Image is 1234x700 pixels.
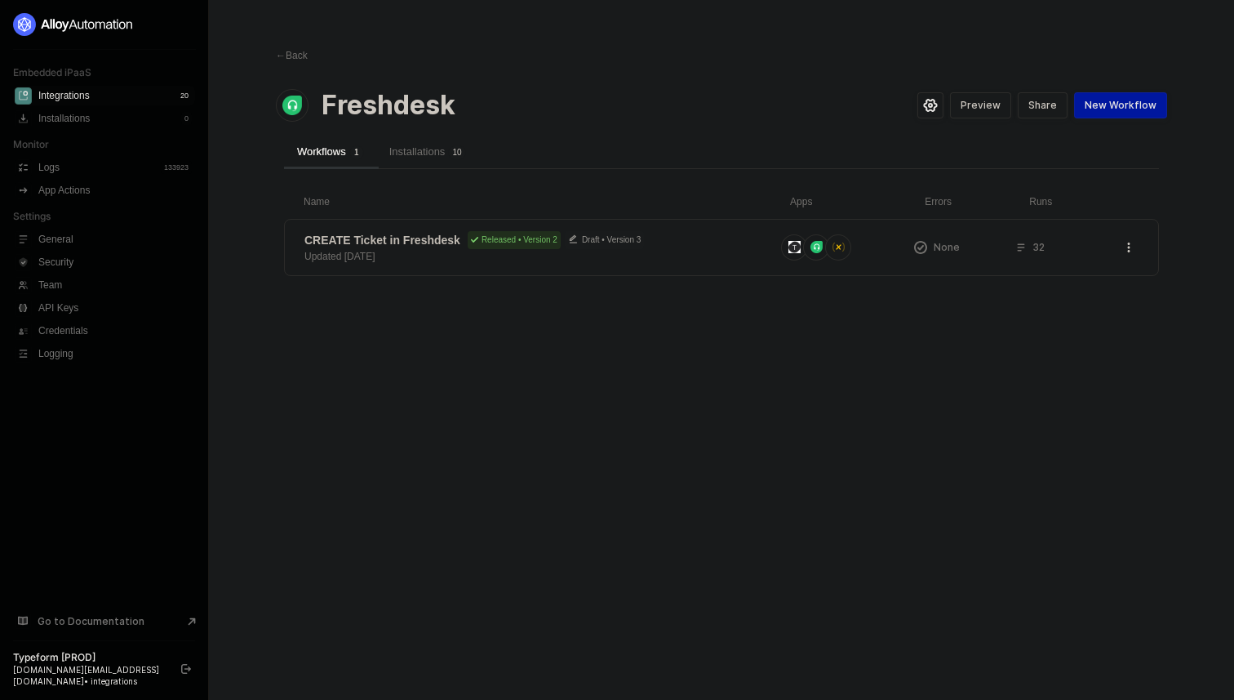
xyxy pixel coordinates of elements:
div: App Actions [38,184,90,198]
div: Apps [790,195,925,209]
div: Back [276,49,308,63]
div: New Workflow [1085,99,1156,112]
span: 0 [457,148,462,157]
span: icon-list [1016,243,1026,252]
div: Released • Version 2 [468,231,561,249]
div: Updated [DATE] [304,249,375,264]
div: Preview [961,99,1001,112]
img: integration-icon [282,96,302,115]
a: logo [13,13,195,36]
div: Logs [38,161,60,175]
img: logo [13,13,134,36]
span: General [38,230,192,249]
div: 20 [177,89,192,102]
img: icon [788,241,801,253]
button: New Workflow [1074,92,1167,118]
span: CREATE Ticket in Freshdesk [304,232,460,248]
div: Errors [925,195,1029,209]
span: Freshdesk [322,90,455,121]
div: 133923 [161,161,192,174]
span: documentation [15,613,31,629]
span: icon-exclamation [914,241,927,254]
span: logging [15,346,32,363]
span: icon-app-actions [15,182,32,199]
span: Credentials [38,321,192,341]
span: None [934,240,960,254]
span: Installations [389,145,465,158]
button: Preview [950,92,1011,118]
span: 1 [452,148,457,157]
span: Embedded iPaaS [13,66,91,78]
a: Knowledge Base [13,611,196,631]
div: Installations [38,112,90,126]
span: Team [38,275,192,295]
div: Name [304,195,790,209]
span: icon-settings [923,99,938,112]
span: 1 [354,148,359,157]
sup: 10 [449,146,464,159]
span: ← [276,50,286,61]
span: security [15,254,32,271]
span: Go to Documentation [38,614,144,628]
img: icon [832,241,845,253]
img: icon [810,241,823,253]
span: installations [15,110,32,127]
span: general [15,231,32,248]
span: icon-logs [15,159,32,176]
div: Runs [1029,195,1139,209]
div: Draft • Version 3 [565,231,644,249]
span: team [15,277,32,294]
span: Security [38,252,192,272]
div: 0 [181,112,192,125]
div: Share [1028,99,1057,112]
span: API Keys [38,298,192,318]
span: Settings [13,210,51,222]
div: [DOMAIN_NAME][EMAIL_ADDRESS][DOMAIN_NAME] • integrations [13,664,166,687]
span: 32 [1032,240,1045,254]
span: credentials [15,323,32,340]
span: Logging [38,344,192,363]
span: logout [181,664,191,674]
span: Workflows [297,145,363,158]
span: document-arrow [184,613,200,630]
div: Integrations [38,89,90,103]
span: api-key [15,300,32,317]
span: integrations [15,87,32,105]
div: Typeform [PROD] [13,651,166,664]
span: Monitor [13,138,49,150]
button: Share [1018,92,1068,118]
